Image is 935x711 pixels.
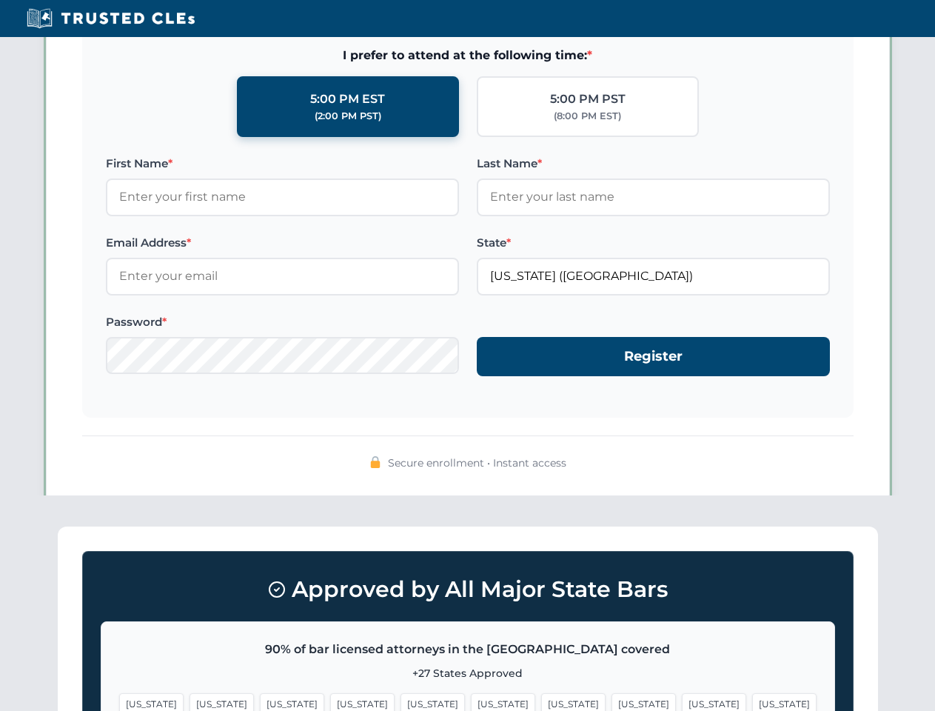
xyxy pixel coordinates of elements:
[101,570,835,610] h3: Approved by All Major State Bars
[106,313,459,331] label: Password
[554,109,621,124] div: (8:00 PM EST)
[550,90,626,109] div: 5:00 PM PST
[310,90,385,109] div: 5:00 PM EST
[477,337,830,376] button: Register
[106,234,459,252] label: Email Address
[119,640,817,659] p: 90% of bar licensed attorneys in the [GEOGRAPHIC_DATA] covered
[106,155,459,173] label: First Name
[388,455,566,471] span: Secure enrollment • Instant access
[477,178,830,216] input: Enter your last name
[22,7,199,30] img: Trusted CLEs
[477,234,830,252] label: State
[369,456,381,468] img: 🔒
[106,46,830,65] span: I prefer to attend at the following time:
[477,258,830,295] input: Florida (FL)
[477,155,830,173] label: Last Name
[315,109,381,124] div: (2:00 PM PST)
[119,665,817,681] p: +27 States Approved
[106,258,459,295] input: Enter your email
[106,178,459,216] input: Enter your first name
